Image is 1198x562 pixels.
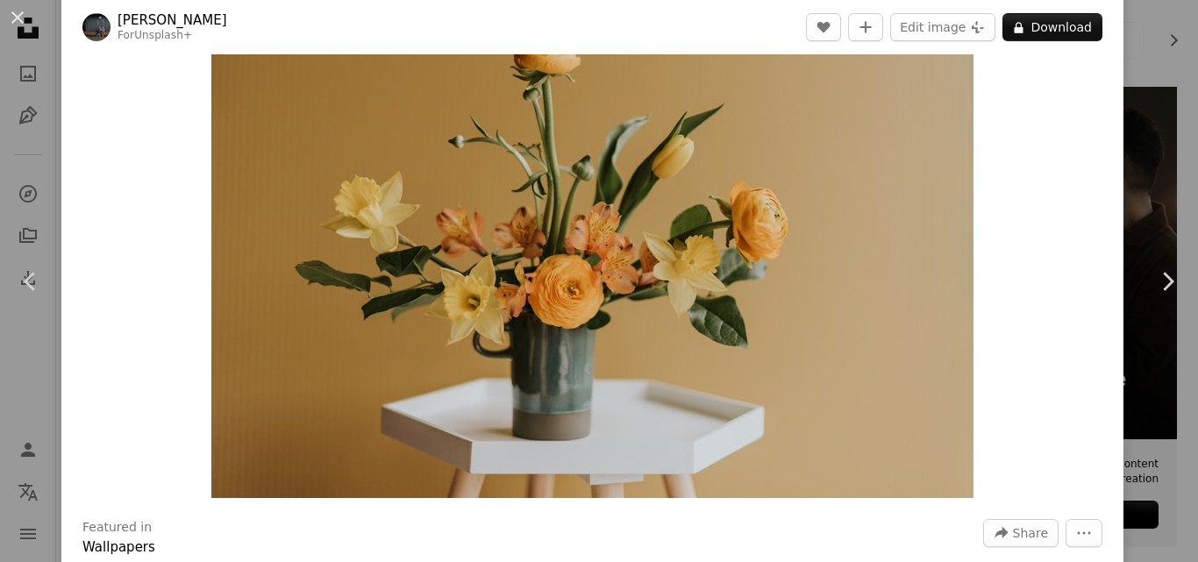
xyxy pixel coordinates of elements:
[118,11,227,29] a: [PERSON_NAME]
[82,519,152,537] h3: Featured in
[82,13,111,41] img: Go to Anita Austvika's profile
[118,29,227,43] div: For
[1002,13,1102,41] button: Download
[1013,520,1048,546] span: Share
[1066,519,1102,547] button: More Actions
[848,13,883,41] button: Add to Collection
[1137,197,1198,366] a: Next
[82,539,155,555] a: Wallpapers
[983,519,1059,547] button: Share this image
[134,29,192,41] a: Unsplash+
[806,13,841,41] button: Like
[890,13,995,41] button: Edit image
